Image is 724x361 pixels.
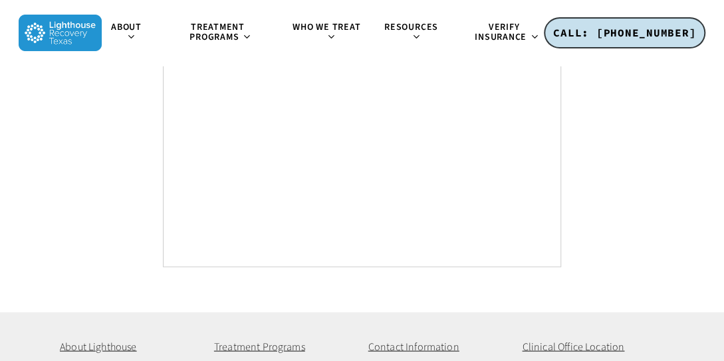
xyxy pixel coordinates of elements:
span: Treatment Programs [189,21,244,44]
a: Verify Insurance [453,23,561,43]
a: About [102,23,158,43]
span: Treatment Programs [214,339,305,354]
span: Clinical Office Location [522,339,624,354]
span: Who We Treat [293,21,360,34]
span: Verify Insurance [475,21,527,44]
span: Contact Information [368,339,459,354]
span: About Lighthouse [60,339,137,354]
span: About [111,21,142,34]
img: Lighthouse Recovery Texas [19,15,102,51]
a: Treatment Programs [158,23,284,43]
a: CALL: [PHONE_NUMBER] [544,17,705,49]
a: Resources [376,23,453,43]
span: CALL: [PHONE_NUMBER] [553,26,696,39]
span: Resources [384,21,438,34]
a: Who We Treat [285,23,376,43]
